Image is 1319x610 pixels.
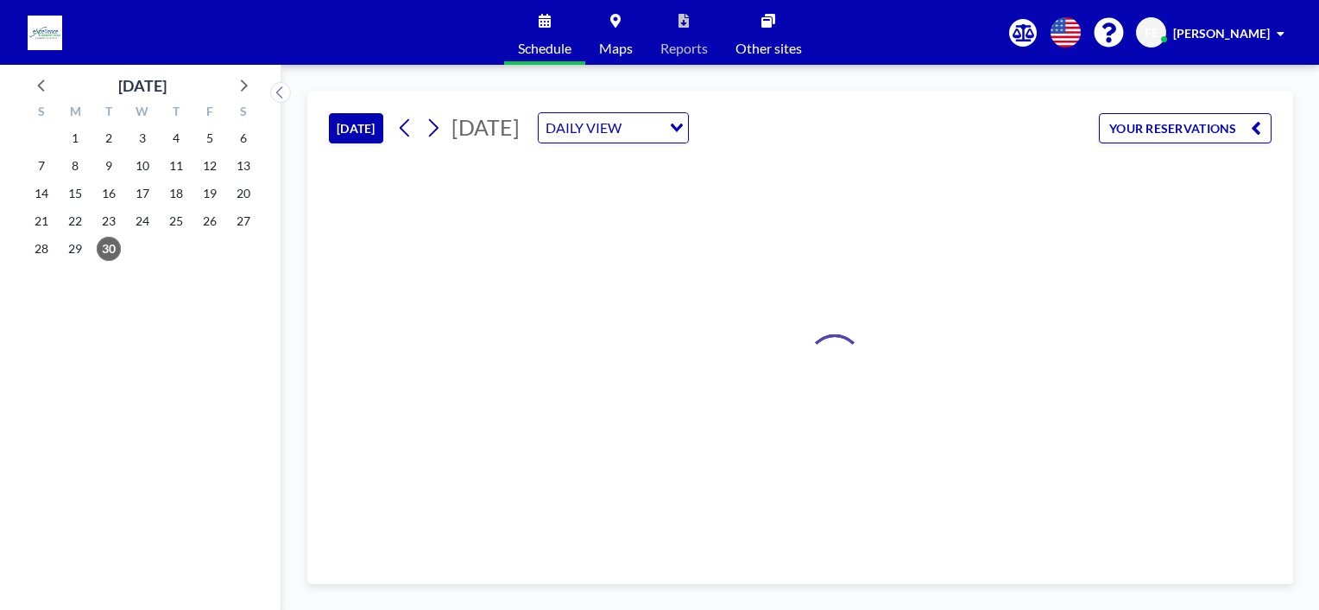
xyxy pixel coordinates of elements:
span: Saturday, September 27, 2025 [231,209,256,233]
span: Maps [599,41,633,55]
div: M [59,102,92,124]
span: Thursday, September 11, 2025 [164,154,188,178]
span: Tuesday, September 30, 2025 [97,237,121,261]
span: Friday, September 26, 2025 [198,209,222,233]
span: [PERSON_NAME] [1173,26,1270,41]
span: FE [1145,25,1158,41]
span: Tuesday, September 9, 2025 [97,154,121,178]
span: Wednesday, September 10, 2025 [130,154,155,178]
span: Tuesday, September 16, 2025 [97,181,121,206]
span: Friday, September 12, 2025 [198,154,222,178]
div: S [25,102,59,124]
span: DAILY VIEW [542,117,625,139]
span: Thursday, September 4, 2025 [164,126,188,150]
span: Thursday, September 25, 2025 [164,209,188,233]
span: Sunday, September 21, 2025 [29,209,54,233]
div: S [226,102,260,124]
span: Monday, September 1, 2025 [63,126,87,150]
span: Saturday, September 20, 2025 [231,181,256,206]
span: Saturday, September 6, 2025 [231,126,256,150]
span: Schedule [518,41,571,55]
span: Monday, September 15, 2025 [63,181,87,206]
span: Sunday, September 7, 2025 [29,154,54,178]
div: T [92,102,126,124]
div: Search for option [539,113,688,143]
span: Sunday, September 14, 2025 [29,181,54,206]
span: Wednesday, September 24, 2025 [130,209,155,233]
span: Tuesday, September 2, 2025 [97,126,121,150]
span: Wednesday, September 3, 2025 [130,126,155,150]
span: Saturday, September 13, 2025 [231,154,256,178]
span: Wednesday, September 17, 2025 [130,181,155,206]
div: T [159,102,192,124]
span: Monday, September 22, 2025 [63,209,87,233]
span: Thursday, September 18, 2025 [164,181,188,206]
button: YOUR RESERVATIONS [1099,113,1272,143]
span: Monday, September 8, 2025 [63,154,87,178]
span: Reports [660,41,708,55]
span: Tuesday, September 23, 2025 [97,209,121,233]
div: W [126,102,160,124]
div: F [192,102,226,124]
span: Other sites [735,41,802,55]
span: Friday, September 5, 2025 [198,126,222,150]
input: Search for option [627,117,659,139]
span: Friday, September 19, 2025 [198,181,222,206]
span: Monday, September 29, 2025 [63,237,87,261]
div: [DATE] [118,73,167,98]
span: Sunday, September 28, 2025 [29,237,54,261]
button: [DATE] [329,113,383,143]
img: organization-logo [28,16,62,50]
span: [DATE] [451,114,520,140]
